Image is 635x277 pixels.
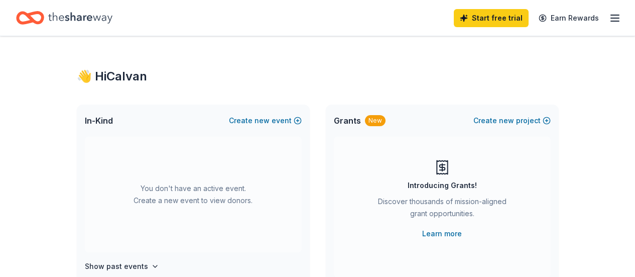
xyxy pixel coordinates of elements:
a: Home [16,6,112,30]
button: Createnewproject [473,115,551,127]
div: New [365,115,386,126]
button: Show past events [85,260,159,272]
div: Introducing Grants! [408,179,477,192]
span: new [499,115,514,127]
a: Start free trial [454,9,529,27]
h4: Show past events [85,260,148,272]
a: Learn more [422,228,462,240]
div: 👋 Hi Calvan [77,68,559,84]
div: You don't have an active event. Create a new event to view donors. [85,137,302,252]
a: Earn Rewards [533,9,605,27]
span: new [255,115,270,127]
span: In-Kind [85,115,113,127]
button: Createnewevent [229,115,302,127]
span: Grants [334,115,361,127]
div: Discover thousands of mission-aligned grant opportunities. [374,196,511,224]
